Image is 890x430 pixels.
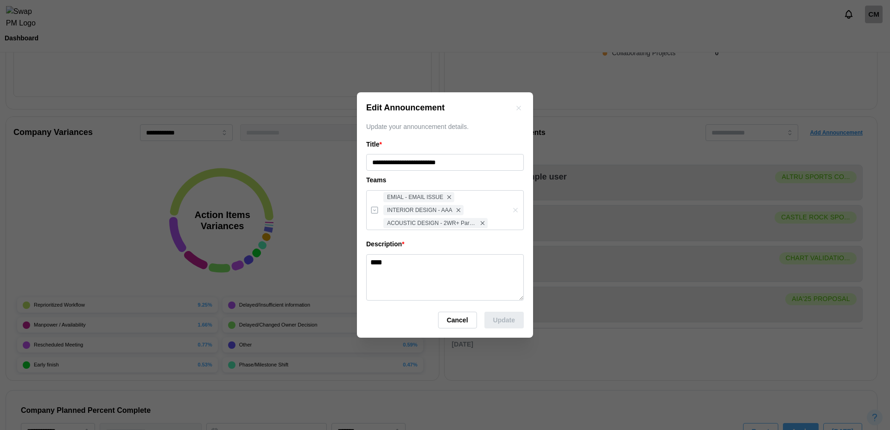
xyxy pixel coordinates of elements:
div: Teams [366,175,524,186]
span: EMIAL - EMAIL ISSUE [387,193,443,202]
div: Update your announcement details. [366,122,524,132]
span: Cancel [447,312,468,328]
div: Description [366,239,524,250]
div: Edit Announcement [366,102,445,115]
div: Title [366,140,524,150]
span: INTERIOR DESIGN - AAA [387,206,452,215]
span: ACOUSTIC DESIGN - 2WR+ Partners [387,219,477,228]
button: Cancel [438,312,477,328]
